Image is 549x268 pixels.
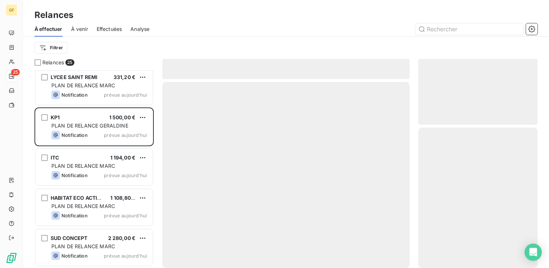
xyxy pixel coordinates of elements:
[104,172,147,178] span: prévue aujourd’hui
[51,154,59,161] span: ITC
[6,252,17,264] img: Logo LeanPay
[51,123,128,129] span: PLAN DE RELANCE GERALDINE
[34,9,73,22] h3: Relances
[104,92,147,98] span: prévue aujourd’hui
[34,42,68,54] button: Filtrer
[51,195,105,201] span: HABITAT ECO ACTION
[525,244,542,261] div: Open Intercom Messenger
[415,23,523,35] input: Rechercher
[61,132,88,138] span: Notification
[61,213,88,218] span: Notification
[61,92,88,98] span: Notification
[34,70,154,268] div: grid
[51,163,115,169] span: PLAN DE RELANCE MARC
[130,26,149,33] span: Analyse
[61,253,88,259] span: Notification
[114,74,135,80] span: 331,20 €
[108,235,136,241] span: 2 280,00 €
[61,172,88,178] span: Notification
[51,74,97,80] span: LYCEE SAINT REMI
[109,114,136,120] span: 1 500,00 €
[110,195,136,201] span: 1 108,80 €
[71,26,88,33] span: À venir
[34,26,63,33] span: À effectuer
[104,253,147,259] span: prévue aujourd’hui
[110,154,136,161] span: 1 194,00 €
[97,26,122,33] span: Effectuées
[65,59,74,66] span: 25
[51,243,115,249] span: PLAN DE RELANCE MARC
[51,203,115,209] span: PLAN DE RELANCE MARC
[51,82,115,88] span: PLAN DE RELANCE MARC
[104,132,147,138] span: prévue aujourd’hui
[6,4,17,16] div: GF
[42,59,64,66] span: Relances
[51,114,60,120] span: KP1
[104,213,147,218] span: prévue aujourd’hui
[11,69,20,75] span: 25
[51,235,88,241] span: SUD CONCEPT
